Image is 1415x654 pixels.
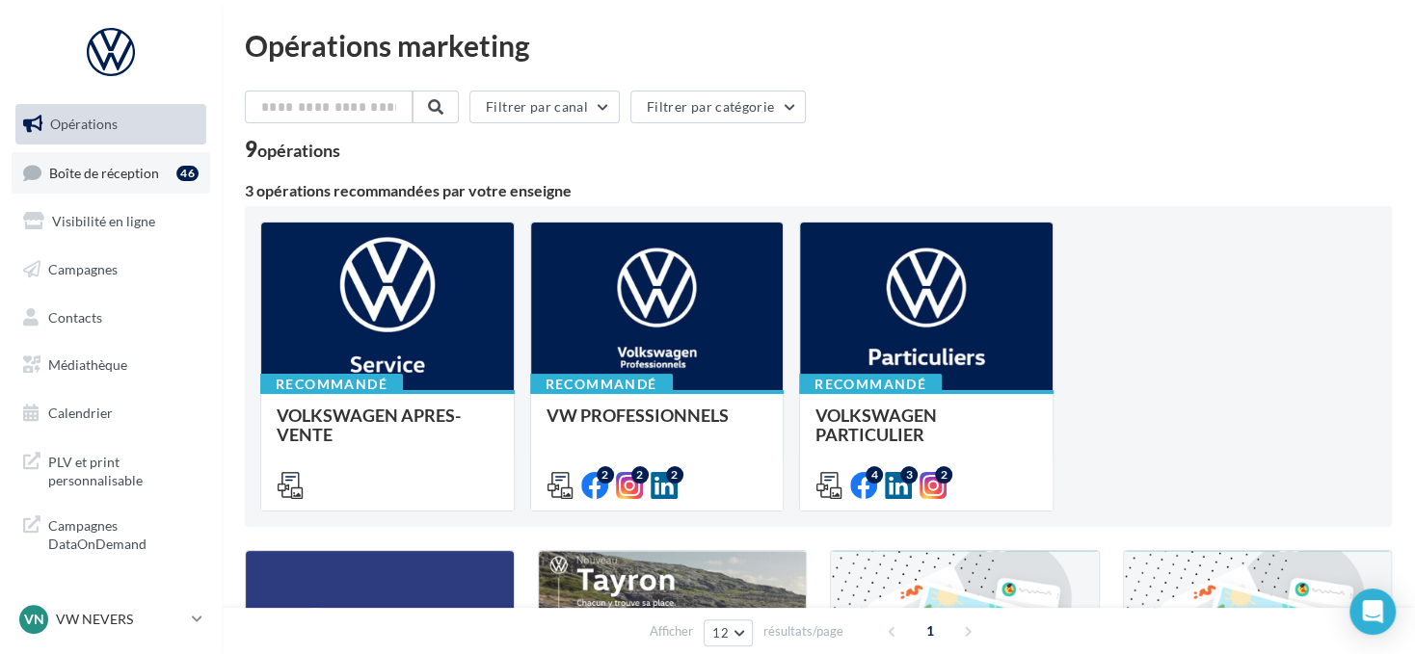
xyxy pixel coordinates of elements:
a: Boîte de réception46 [12,152,210,194]
div: 3 [900,466,918,484]
a: Contacts [12,298,210,338]
div: Open Intercom Messenger [1349,589,1396,635]
div: 3 opérations recommandées par votre enseigne [245,183,1392,198]
span: VW PROFESSIONNELS [547,405,729,426]
div: 9 [245,139,340,160]
p: VW NEVERS [56,610,184,629]
span: VOLKSWAGEN APRES-VENTE [277,405,461,445]
div: 2 [935,466,952,484]
span: Contacts [48,308,102,325]
span: Boîte de réception [49,164,159,180]
a: VN VW NEVERS [15,601,206,638]
span: Opérations [50,116,118,132]
span: Médiathèque [48,356,127,373]
a: PLV et print personnalisable [12,441,210,498]
div: Recommandé [799,374,942,395]
div: Recommandé [260,374,403,395]
a: Campagnes DataOnDemand [12,505,210,562]
span: PLV et print personnalisable [48,449,199,490]
span: résultats/page [763,622,843,641]
span: VN [24,610,44,629]
div: Recommandé [530,374,673,395]
div: 4 [866,466,883,484]
a: Médiathèque [12,345,210,385]
a: Campagnes [12,249,210,290]
span: Calendrier [48,405,113,421]
div: 2 [597,466,614,484]
a: Visibilité en ligne [12,201,210,242]
div: 2 [666,466,683,484]
span: Campagnes DataOnDemand [48,512,199,554]
span: VOLKSWAGEN PARTICULIER [815,405,937,445]
button: 12 [704,619,753,646]
a: Calendrier [12,393,210,433]
button: Filtrer par catégorie [630,91,806,123]
div: 2 [631,466,649,484]
button: Filtrer par canal [469,91,620,123]
div: 46 [176,166,199,181]
div: opérations [257,142,340,159]
span: Campagnes [48,261,118,277]
span: 12 [712,625,729,641]
span: Afficher [650,622,693,641]
span: Visibilité en ligne [52,213,155,229]
a: Opérations [12,104,210,144]
span: 1 [915,615,946,646]
div: Opérations marketing [245,31,1392,60]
